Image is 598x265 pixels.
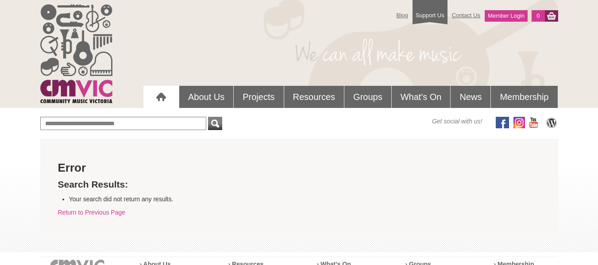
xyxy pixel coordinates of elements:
[451,86,490,108] a: News
[344,86,391,108] a: Groups
[58,161,540,174] h2: Error
[234,86,283,108] a: Projects
[532,10,544,22] a: 0
[69,195,552,204] li: Your search did not return any results.
[513,117,525,128] img: icon-instagram.png
[432,117,482,126] span: Get social with us!
[545,117,558,128] img: CMVic Blog
[40,4,112,103] img: cmvic_logo.png
[485,10,528,22] a: Member Login
[392,8,413,23] a: Blog
[491,86,557,108] a: Membership
[392,86,451,108] a: What's On
[58,209,126,216] a: Return to Previous Page
[284,86,344,108] a: Resources
[58,179,540,190] h3: Search Results:
[179,86,233,108] a: About Us
[448,8,485,23] a: Contact Us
